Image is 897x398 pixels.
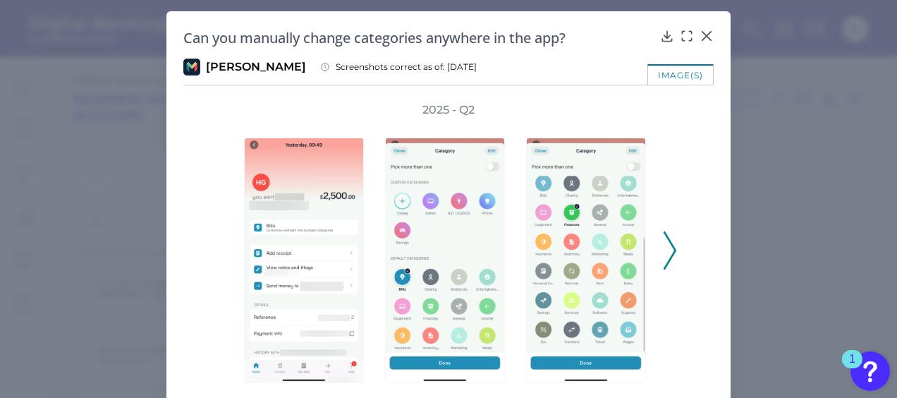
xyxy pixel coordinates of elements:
[647,64,714,85] div: image(s)
[526,138,646,383] img: Monzo-Q2-2025-SME-1496-002.png
[336,61,477,73] span: Screenshots correct as of: [DATE]
[850,351,890,391] button: Open Resource Center, 1 new notification
[422,102,475,118] h3: 2025 - Q2
[385,138,505,383] img: Monzo-Q2-2025-SME-1496-001.png
[244,138,364,383] img: Monzo-Q2-2025-SME-1376-001.png
[183,59,200,76] img: Monzo
[183,28,654,47] h2: Can you manually change categories anywhere in the app?
[849,359,855,378] div: 1
[206,59,306,75] span: [PERSON_NAME]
